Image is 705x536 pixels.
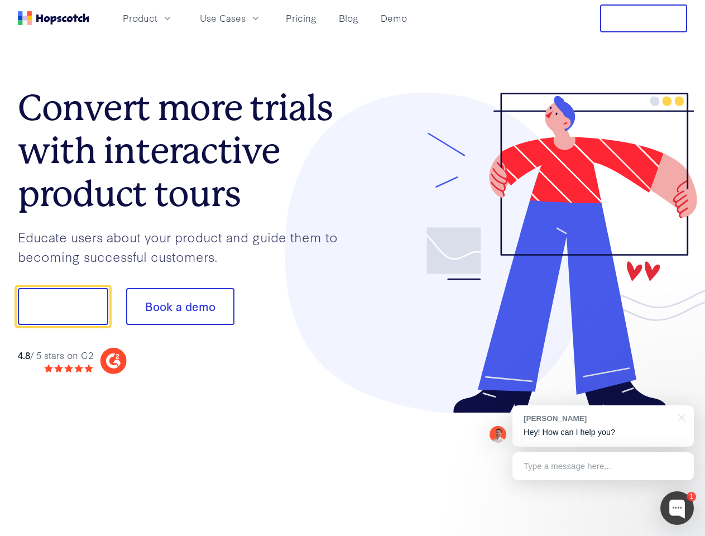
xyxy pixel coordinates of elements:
div: 1 [687,492,696,501]
span: Product [123,11,157,25]
button: Product [116,9,180,27]
button: Use Cases [193,9,268,27]
div: [PERSON_NAME] [524,413,672,424]
a: Blog [334,9,363,27]
button: Show me! [18,288,108,325]
a: Demo [376,9,411,27]
h1: Convert more trials with interactive product tours [18,87,353,215]
div: / 5 stars on G2 [18,348,93,362]
a: Home [18,11,89,25]
button: Book a demo [126,288,234,325]
p: Hey! How can I help you? [524,427,683,438]
button: Free Trial [600,4,687,32]
strong: 4.8 [18,348,30,361]
p: Educate users about your product and guide them to becoming successful customers. [18,227,353,266]
a: Pricing [281,9,321,27]
span: Use Cases [200,11,246,25]
div: Type a message here... [512,452,694,480]
img: Mark Spera [490,426,506,443]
